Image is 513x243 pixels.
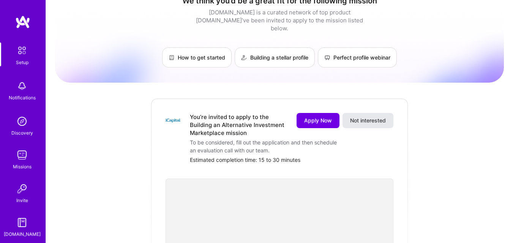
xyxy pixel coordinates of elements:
img: Perfect profile webinar [324,55,330,61]
div: Setup [16,58,28,66]
a: Building a stellar profile [235,47,315,67]
img: bell [14,78,30,94]
div: Notifications [9,94,36,102]
div: [DOMAIN_NAME] is a curated network of top product [DOMAIN_NAME]’ve been invited to apply to the m... [194,8,365,32]
span: Apply Now [304,117,332,124]
img: Company Logo [166,113,181,128]
div: [DOMAIN_NAME] [4,230,41,238]
div: Discovery [11,129,33,137]
img: guide book [14,215,30,230]
img: teamwork [14,147,30,163]
a: Perfect profile webinar [318,47,397,67]
span: Not interested [350,117,386,124]
div: Invite [16,196,28,204]
img: logo [15,15,30,29]
img: discovery [14,114,30,129]
div: You’re invited to apply to the Building an Alternative Investment Marketplace mission [190,113,287,137]
img: How to get started [169,55,175,61]
a: How to get started [162,47,232,67]
img: Building a stellar profile [241,55,247,61]
img: Invite [14,181,30,196]
div: Missions [13,163,32,171]
button: Not interested [343,113,393,128]
div: To be considered, fill out the application and then schedule an evaluation call with our team. [190,138,342,154]
div: Estimated completion time: 15 to 30 minutes [190,156,393,164]
button: Apply Now [297,113,339,128]
img: setup [14,42,30,58]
